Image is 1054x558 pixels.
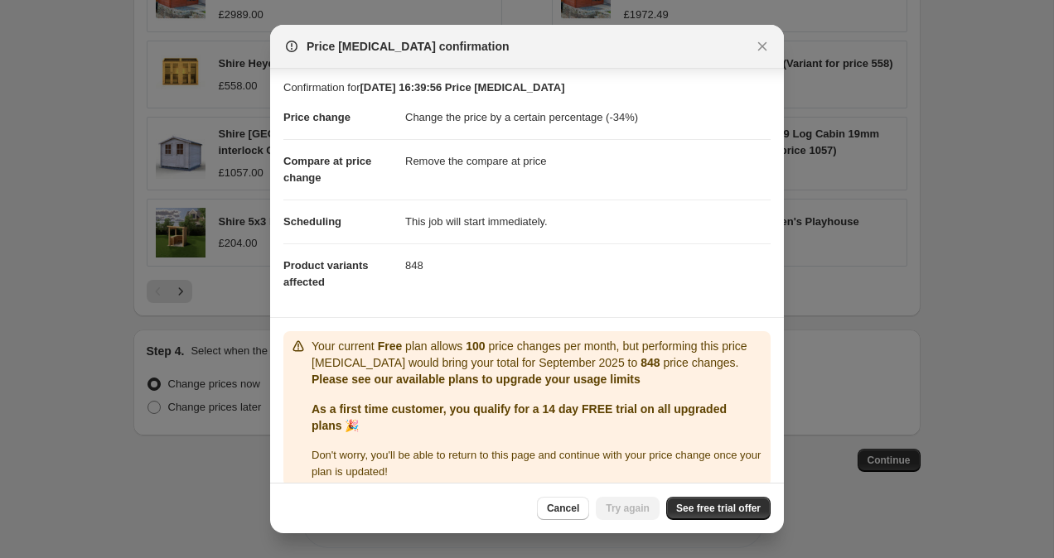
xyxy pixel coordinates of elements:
[283,111,351,123] span: Price change
[405,243,771,287] dd: 848
[283,215,341,228] span: Scheduling
[641,356,660,369] b: 848
[676,502,761,515] span: See free trial offer
[307,38,510,55] span: Price [MEDICAL_DATA] confirmation
[547,502,579,515] span: Cancel
[312,449,761,478] span: Don ' t worry, you ' ll be able to return to this page and continue with your price change once y...
[666,497,771,520] a: See free trial offer
[378,339,403,353] b: Free
[312,402,727,432] b: As a first time customer, you qualify for a 14 day FREE trial on all upgraded plans 🎉
[751,35,774,58] button: Close
[283,259,369,288] span: Product variants affected
[405,139,771,183] dd: Remove the compare at price
[283,155,371,184] span: Compare at price change
[466,339,485,353] b: 100
[312,338,764,371] p: Your current plan allows price changes per month, but performing this price [MEDICAL_DATA] would ...
[405,96,771,139] dd: Change the price by a certain percentage (-34%)
[312,371,764,387] p: Please see our available plans to upgrade your usage limits
[283,79,771,96] p: Confirmation for
[360,81,564,94] b: [DATE] 16:39:56 Price [MEDICAL_DATA]
[537,497,589,520] button: Cancel
[405,200,771,243] dd: This job will start immediately.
